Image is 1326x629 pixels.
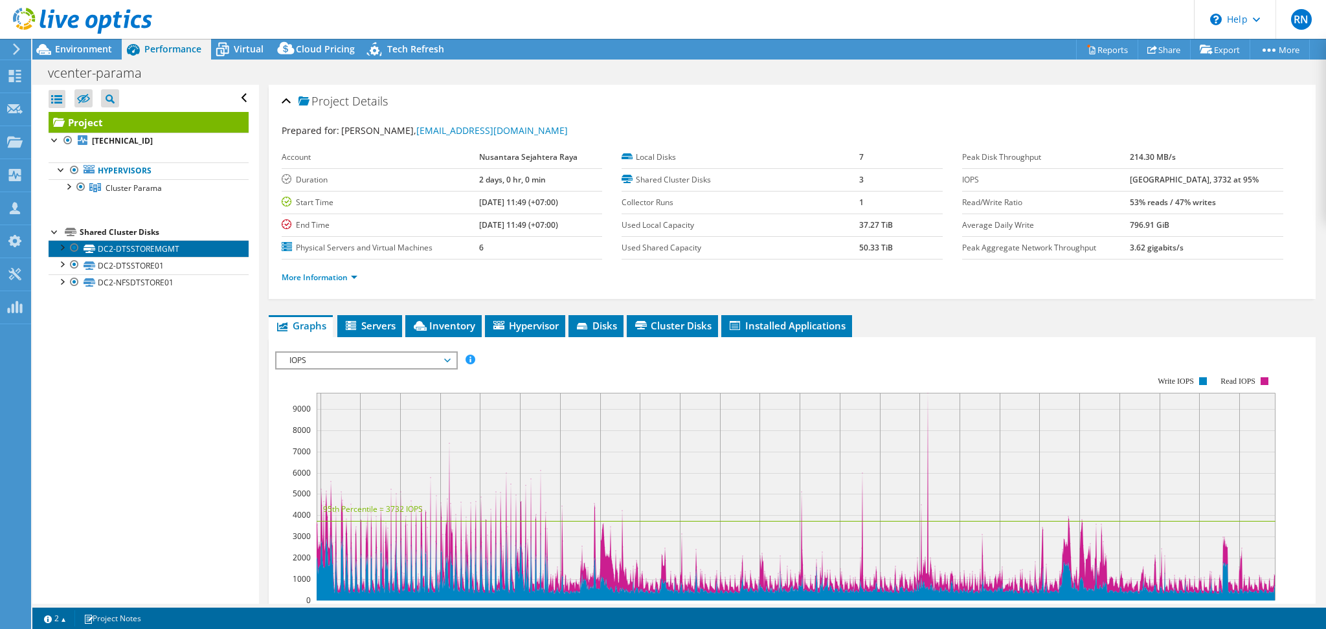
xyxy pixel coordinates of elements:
[1130,174,1259,185] b: [GEOGRAPHIC_DATA], 3732 at 95%
[859,174,864,185] b: 3
[55,43,112,55] span: Environment
[74,610,150,626] a: Project Notes
[35,610,75,626] a: 2
[293,488,311,499] text: 5000
[293,446,311,457] text: 7000
[283,353,449,368] span: IOPS
[282,173,479,186] label: Duration
[1130,242,1184,253] b: 3.62 gigabits/s
[293,403,311,414] text: 9000
[92,135,153,146] b: [TECHNICAL_ID]
[859,151,864,162] b: 7
[622,219,859,232] label: Used Local Capacity
[352,93,388,109] span: Details
[293,573,311,584] text: 1000
[859,242,893,253] b: 50.33 TiB
[479,242,484,253] b: 6
[293,531,311,542] text: 3000
[49,240,249,257] a: DC2-DTSSTOREMGMT
[49,179,249,196] a: Cluster Parama
[293,467,311,478] text: 6000
[282,151,479,164] label: Account
[412,319,475,332] span: Inventory
[1210,14,1222,25] svg: \n
[1138,39,1191,60] a: Share
[341,124,568,137] span: [PERSON_NAME],
[622,196,859,209] label: Collector Runs
[306,595,311,606] text: 0
[323,503,423,514] text: 95th Percentile = 3732 IOPS
[1130,151,1176,162] b: 214.30 MB/s
[491,319,559,332] span: Hypervisor
[1130,219,1169,230] b: 796.91 GiB
[479,151,578,162] b: Nusantara Sejahtera Raya
[575,319,617,332] span: Disks
[49,162,249,179] a: Hypervisors
[479,174,546,185] b: 2 days, 0 hr, 0 min
[859,219,893,230] b: 37.27 TiB
[49,257,249,274] a: DC2-DTSSTORE01
[296,43,355,55] span: Cloud Pricing
[1250,39,1310,60] a: More
[282,272,357,283] a: More Information
[282,196,479,209] label: Start Time
[106,182,162,193] span: Cluster Parama
[49,112,249,133] a: Project
[293,552,311,563] text: 2000
[962,173,1130,186] label: IOPS
[344,319,396,332] span: Servers
[282,219,479,232] label: End Time
[1220,377,1255,386] text: Read IOPS
[859,197,864,208] b: 1
[298,95,349,108] span: Project
[622,173,859,186] label: Shared Cluster Disks
[1190,39,1250,60] a: Export
[633,319,712,332] span: Cluster Disks
[234,43,264,55] span: Virtual
[49,274,249,291] a: DC2-NFSDTSTORE01
[962,241,1130,254] label: Peak Aggregate Network Throughput
[282,241,479,254] label: Physical Servers and Virtual Machines
[416,124,568,137] a: [EMAIL_ADDRESS][DOMAIN_NAME]
[80,225,249,240] div: Shared Cluster Disks
[962,219,1130,232] label: Average Daily Write
[962,196,1130,209] label: Read/Write Ratio
[622,241,859,254] label: Used Shared Capacity
[144,43,201,55] span: Performance
[1076,39,1138,60] a: Reports
[293,509,311,520] text: 4000
[387,43,444,55] span: Tech Refresh
[622,151,859,164] label: Local Disks
[962,151,1130,164] label: Peak Disk Throughput
[479,219,558,230] b: [DATE] 11:49 (+07:00)
[479,197,558,208] b: [DATE] 11:49 (+07:00)
[293,425,311,436] text: 8000
[728,319,846,332] span: Installed Applications
[282,124,339,137] label: Prepared for:
[1130,197,1216,208] b: 53% reads / 47% writes
[275,319,326,332] span: Graphs
[42,66,162,80] h1: vcenter-parama
[1158,377,1194,386] text: Write IOPS
[1291,9,1312,30] span: RN
[49,133,249,149] a: [TECHNICAL_ID]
